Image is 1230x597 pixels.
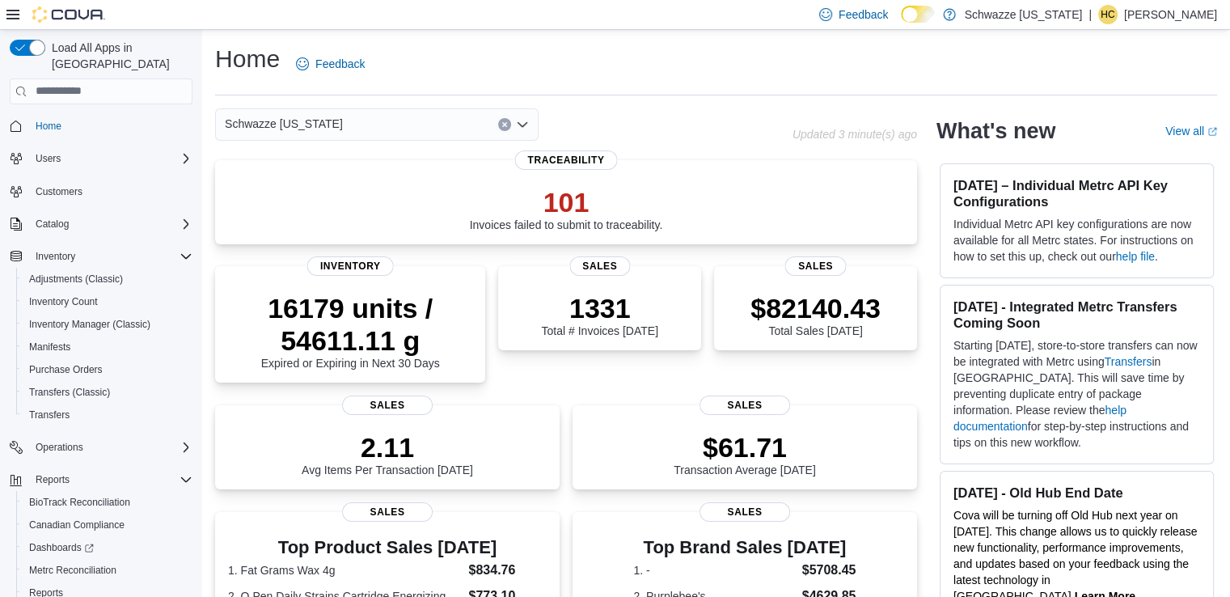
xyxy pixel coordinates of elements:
[569,256,630,276] span: Sales
[23,315,192,334] span: Inventory Manager (Classic)
[541,292,657,324] p: 1331
[29,470,192,489] span: Reports
[228,562,462,578] dt: 1. Fat Grams Wax 4g
[36,473,70,486] span: Reports
[228,292,472,357] p: 16179 units / 54611.11 g
[3,245,199,268] button: Inventory
[29,470,76,489] button: Reports
[29,341,70,354] span: Manifests
[29,386,110,399] span: Transfers (Classic)
[514,150,617,170] span: Traceability
[342,396,433,415] span: Sales
[953,404,1126,433] a: help documentation
[29,273,123,286] span: Adjustments (Classic)
[750,292,881,337] div: Total Sales [DATE]
[342,502,433,522] span: Sales
[674,431,816,464] p: $61.71
[23,515,192,535] span: Canadian Compliance
[16,381,199,404] button: Transfers (Classic)
[23,383,116,402] a: Transfers (Classic)
[1088,5,1092,24] p: |
[700,502,790,522] span: Sales
[29,409,70,421] span: Transfers
[16,559,199,582] button: Metrc Reconciliation
[36,250,75,263] span: Inventory
[470,186,663,231] div: Invoices failed to submit to traceability.
[953,177,1200,210] h3: [DATE] – Individual Metrc API Key Configurations
[29,318,150,331] span: Inventory Manager (Classic)
[1098,5,1118,24] div: Holly Carpenter
[36,120,61,133] span: Home
[953,216,1200,265] p: Individual Metrc API key configurations are now available for all Metrc states. For instructions ...
[36,152,61,165] span: Users
[3,213,199,235] button: Catalog
[29,363,103,376] span: Purchase Orders
[633,538,856,557] h3: Top Brand Sales [DATE]
[16,336,199,358] button: Manifests
[1207,127,1217,137] svg: External link
[215,43,280,75] h1: Home
[23,561,123,580] a: Metrc Reconciliation
[29,214,192,234] span: Catalog
[3,180,199,203] button: Customers
[839,6,888,23] span: Feedback
[29,116,68,136] a: Home
[700,396,790,415] span: Sales
[23,405,76,425] a: Transfers
[953,298,1200,331] h3: [DATE] - Integrated Metrc Transfers Coming Soon
[16,313,199,336] button: Inventory Manager (Classic)
[23,292,192,311] span: Inventory Count
[29,247,192,266] span: Inventory
[23,515,131,535] a: Canadian Compliance
[29,149,67,168] button: Users
[29,438,90,457] button: Operations
[315,56,365,72] span: Feedback
[29,149,192,168] span: Users
[23,269,129,289] a: Adjustments (Classic)
[23,405,192,425] span: Transfers
[228,292,472,370] div: Expired or Expiring in Next 30 Days
[23,360,109,379] a: Purchase Orders
[23,337,192,357] span: Manifests
[16,491,199,514] button: BioTrack Reconciliation
[1165,125,1217,138] a: View allExternal link
[29,247,82,266] button: Inventory
[750,292,881,324] p: $82140.43
[802,561,856,580] dd: $5708.45
[964,5,1082,24] p: Schwazze [US_STATE]
[23,493,192,512] span: BioTrack Reconciliation
[16,358,199,381] button: Purchase Orders
[16,514,199,536] button: Canadian Compliance
[45,40,192,72] span: Load All Apps in [GEOGRAPHIC_DATA]
[23,360,192,379] span: Purchase Orders
[23,315,157,334] a: Inventory Manager (Classic)
[29,214,75,234] button: Catalog
[3,436,199,459] button: Operations
[290,48,371,80] a: Feedback
[32,6,105,23] img: Cova
[228,538,547,557] h3: Top Product Sales [DATE]
[29,496,130,509] span: BioTrack Reconciliation
[901,6,935,23] input: Dark Mode
[16,268,199,290] button: Adjustments (Classic)
[633,562,795,578] dt: 1. -
[29,295,98,308] span: Inventory Count
[302,431,473,476] div: Avg Items Per Transaction [DATE]
[29,181,192,201] span: Customers
[1116,250,1155,263] a: help file
[936,118,1055,144] h2: What's new
[23,292,104,311] a: Inventory Count
[29,541,94,554] span: Dashboards
[541,292,657,337] div: Total # Invoices [DATE]
[516,118,529,131] button: Open list of options
[16,404,199,426] button: Transfers
[225,114,343,133] span: Schwazze [US_STATE]
[498,118,511,131] button: Clear input
[302,431,473,464] p: 2.11
[953,337,1200,451] p: Starting [DATE], store-to-store transfers can now be integrated with Metrc using in [GEOGRAPHIC_D...
[3,114,199,138] button: Home
[793,128,917,141] p: Updated 3 minute(s) ago
[3,468,199,491] button: Reports
[29,438,192,457] span: Operations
